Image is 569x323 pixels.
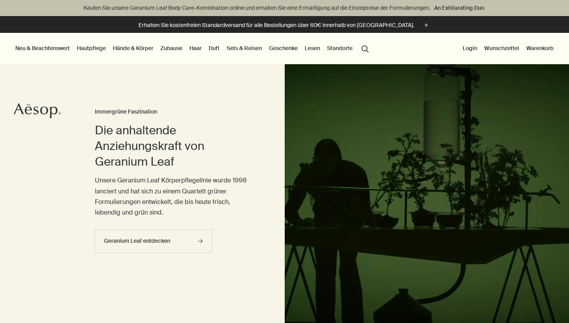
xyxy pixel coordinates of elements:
[525,43,555,53] button: Warenkorb
[75,43,107,53] a: Hautpflege
[225,43,264,53] a: Sets & Reisen
[483,43,521,53] a: Wunschzettel
[95,107,253,117] h3: Immergrüne Faszination
[95,123,253,170] h2: Die anhaltende Anziehungskraft von Geranium Leaf
[159,43,184,53] a: Zuhause
[303,43,322,53] a: Lesen
[461,43,479,53] button: Login
[433,4,486,12] a: An Exhilarating Duo
[138,21,431,30] button: Erhalten Sie kostenfreien Standardversand für alle Bestellungen über 60€ innerhalb von [GEOGRAPHI...
[111,43,155,53] a: Hände & Körper
[14,33,372,64] nav: primary
[188,43,203,53] a: Haar
[325,43,354,53] button: Standorte
[95,175,253,218] p: Unsere Geranium Leaf Körperpflegelinie wurde 1998 lanciert und hat sich zu einem Quartett grüner ...
[95,229,212,253] a: Geranium Leaf entdecken
[207,43,221,53] a: Duft
[461,33,555,64] nav: supplementary
[14,103,61,119] svg: Aesop
[8,4,561,12] p: Kaufen Sie unsere Geranium Leaf Body Care-Kombination online und erhalten Sie eine Ermäßigung auf...
[267,43,299,53] a: Geschenke
[14,43,71,53] button: Neu & Beachtenswert
[138,21,414,29] p: Erhalten Sie kostenfreien Standardversand für alle Bestellungen über 60€ innerhalb von [GEOGRAPHI...
[358,41,372,56] button: Menüpunkt "Suche" öffnen
[14,103,61,121] a: Aesop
